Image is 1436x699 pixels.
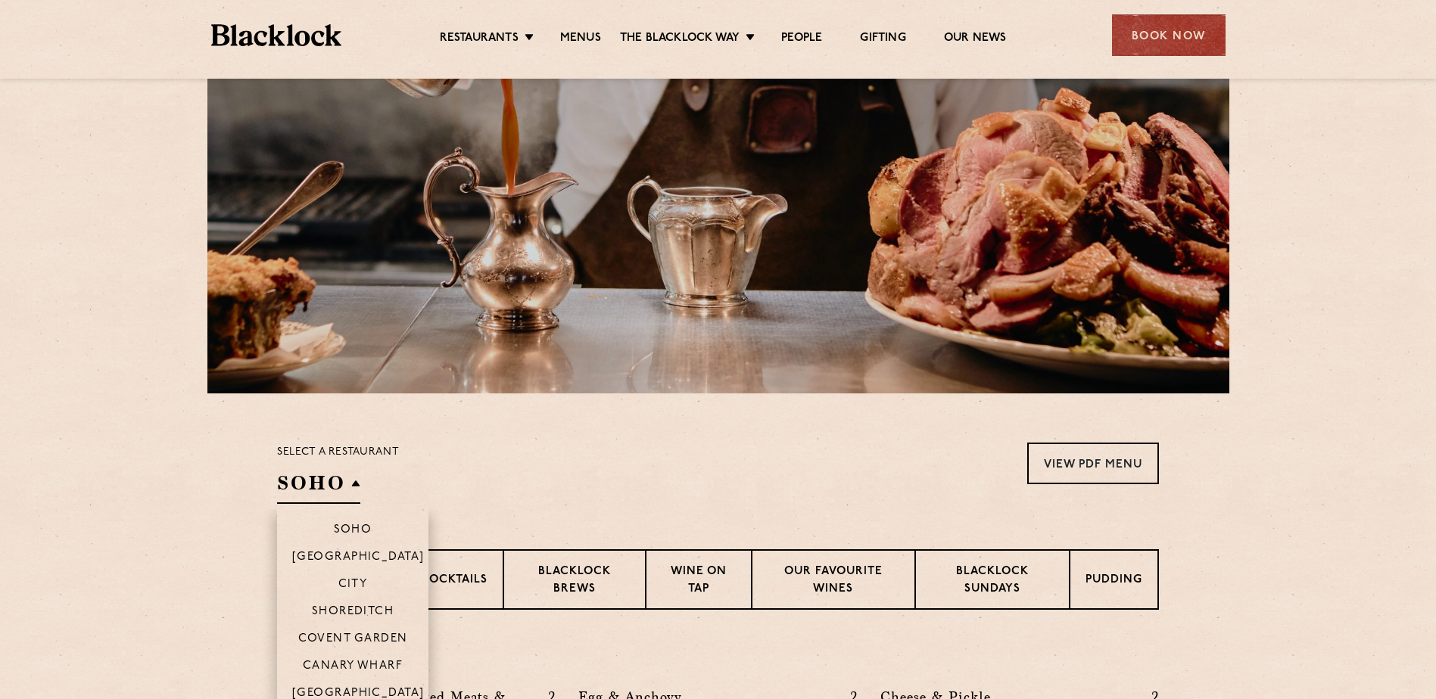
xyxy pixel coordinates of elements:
a: Restaurants [440,31,519,48]
p: Wine on Tap [662,564,736,599]
h3: Pre Chop Bites [277,648,1159,667]
p: [GEOGRAPHIC_DATA] [292,551,425,566]
p: Shoreditch [312,605,394,620]
a: Gifting [860,31,905,48]
img: BL_Textured_Logo-footer-cropped.svg [211,24,342,46]
p: Cocktails [420,572,487,591]
p: Pudding [1086,572,1142,591]
a: Our News [944,31,1007,48]
p: Our favourite wines [768,564,899,599]
p: Canary Wharf [303,660,403,675]
a: View PDF Menu [1027,443,1159,484]
p: City [338,578,368,593]
p: Blacklock Brews [519,564,630,599]
h2: SOHO [277,470,360,504]
a: People [781,31,822,48]
p: Soho [334,523,372,539]
p: Blacklock Sundays [931,564,1054,599]
a: The Blacklock Way [620,31,740,48]
a: Menus [560,31,601,48]
div: Book Now [1112,14,1226,56]
p: Covent Garden [298,632,408,648]
p: Select a restaurant [277,443,399,462]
